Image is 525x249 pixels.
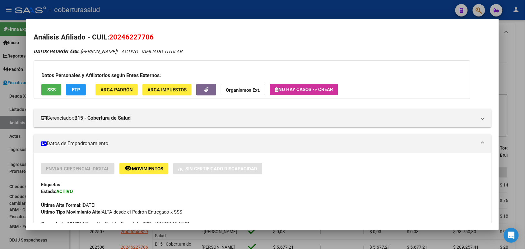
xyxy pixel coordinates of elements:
strong: ACTIVO [56,189,73,194]
span: ARCA Impuestos [147,87,187,93]
mat-panel-title: Gerenciador: [41,114,476,122]
span: No hay casos -> Crear [275,87,333,92]
span: [DATE] [41,202,95,208]
h3: Datos Personales y Afiliatorios según Entes Externos: [41,72,462,79]
i: | ACTIVO | [34,49,182,54]
strong: B15 - Cobertura de Salud [74,114,131,122]
button: Enviar Credencial Digital [41,163,114,174]
strong: DATOS PADRÓN ÁGIL: [34,49,81,54]
button: ARCA Impuestos [142,84,192,95]
span: Migración Padrón Completo SSS el [DATE] 16:17:01 [41,220,190,227]
div: Open Intercom Messenger [504,228,519,243]
span: ARCA Padrón [100,87,133,93]
mat-panel-title: Datos de Empadronamiento [41,140,476,147]
mat-expansion-panel-header: Datos de Empadronamiento [34,134,491,153]
h2: Análisis Afiliado - CUIL: [34,32,491,43]
mat-expansion-panel-header: Gerenciador:B15 - Cobertura de Salud [34,109,491,127]
span: Movimientos [132,166,163,172]
span: FTP [72,87,80,93]
button: Sin Certificado Discapacidad [173,163,262,174]
span: Enviar Credencial Digital [46,166,109,172]
span: [PERSON_NAME] [34,49,116,54]
span: SSS [47,87,56,93]
strong: Estado: [41,189,56,194]
button: Organismos Ext. [221,84,265,95]
button: No hay casos -> Crear [270,84,338,95]
strong: Comentario ADMIN: [41,221,83,227]
strong: Etiquetas: [41,182,62,187]
span: ALTA desde el Padrón Entregado x SSS [41,209,182,215]
strong: Última Alta Formal: [41,202,81,208]
span: 20246227706 [109,33,154,41]
strong: Organismos Ext. [226,87,260,93]
span: Sin Certificado Discapacidad [185,166,257,172]
strong: Ultimo Tipo Movimiento Alta: [41,209,102,215]
mat-icon: remove_red_eye [124,164,132,172]
button: ARCA Padrón [95,84,138,95]
button: FTP [66,84,86,95]
span: AFILIADO TITULAR [143,49,182,54]
button: SSS [41,84,61,95]
button: Movimientos [119,163,168,174]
